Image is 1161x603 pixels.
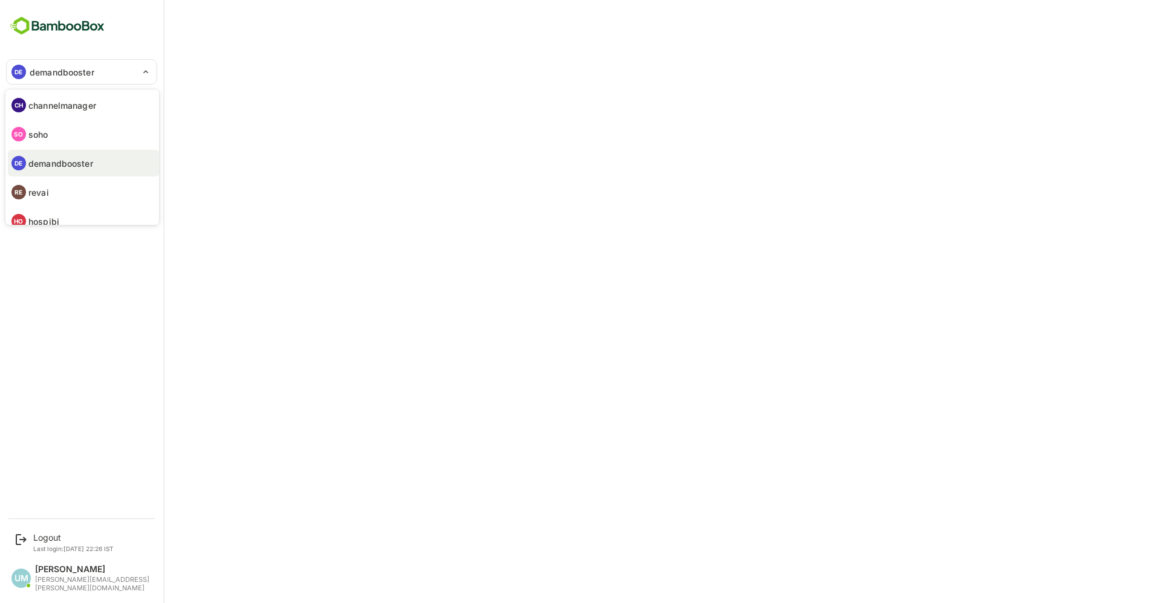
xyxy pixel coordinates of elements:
[28,186,49,199] p: revai
[28,99,96,112] p: channelmanager
[28,157,93,170] p: demandbooster
[28,128,48,141] p: soho
[11,127,26,141] div: SO
[11,156,26,170] div: DE
[11,185,26,199] div: RE
[11,214,26,228] div: HO
[11,98,26,112] div: CH
[28,215,59,228] p: hospibi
